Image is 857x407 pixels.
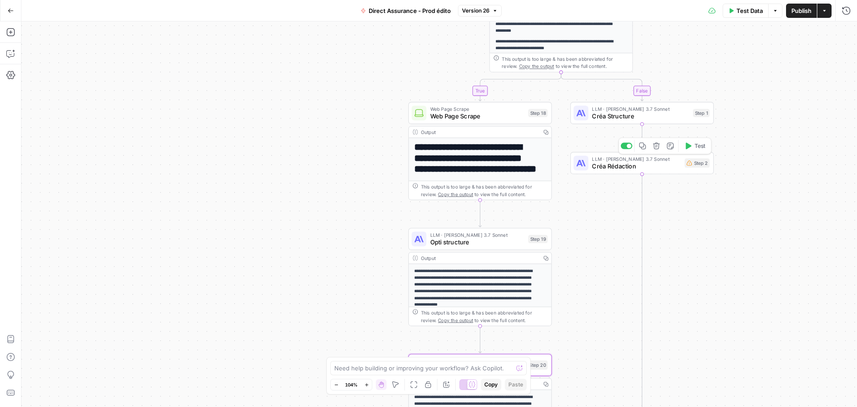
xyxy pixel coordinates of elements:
div: Step 1 [693,109,709,117]
span: Opti structure [430,238,525,247]
span: 104% [345,381,358,388]
div: Output [421,254,537,262]
span: Web Page Scrape [430,105,525,113]
span: Publish [791,6,811,15]
span: Test Data [736,6,763,15]
button: Version 26 [458,5,502,17]
div: Step 2 [685,159,710,168]
div: LLM · [PERSON_NAME] 3.7 SonnetCréa StructureStep 1 [570,102,714,124]
span: Copy [484,381,498,389]
span: LLM · [PERSON_NAME] 3.7 Sonnet [592,105,689,113]
button: Test Data [723,4,768,18]
span: LLM · [PERSON_NAME] 3.7 Sonnet [430,231,525,239]
g: Edge from step_16 to step_18 [478,72,561,101]
g: Edge from step_16 to step_1 [561,72,644,101]
div: Output [421,128,537,136]
button: Paste [505,379,527,390]
div: This output is too large & has been abbreviated for review. to view the full content. [502,55,628,70]
div: Output [421,380,537,388]
span: Copy the output [438,191,473,197]
div: Step 18 [528,109,548,117]
span: LLM · [PERSON_NAME] 3.7 Sonnet [592,155,681,163]
button: Test [680,140,709,152]
div: Step 20 [520,361,548,370]
g: Edge from step_19 to step_20 [478,326,481,353]
div: This output is too large & has been abbreviated for review. to view the full content. [421,309,548,324]
span: Version 26 [462,7,490,15]
button: Direct Assurance - Prod édito [355,4,456,18]
span: Créa Rédaction [592,162,681,171]
span: Web Page Scrape [430,112,525,121]
div: LLM · [PERSON_NAME] 3.7 SonnetCréa RédactionStep 2Test [570,152,714,174]
button: Copy [481,379,501,390]
div: Step 19 [528,235,548,243]
span: Créa Structure [592,112,689,121]
span: Direct Assurance - Prod édito [369,6,451,15]
span: Test [695,142,706,150]
div: This output is too large & has been abbreviated for review. to view the full content. [421,183,548,198]
button: Publish [786,4,817,18]
g: Edge from step_18 to step_19 [478,200,481,227]
span: Copy the output [519,63,554,69]
span: Copy the output [438,317,473,323]
span: Paste [508,381,523,389]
